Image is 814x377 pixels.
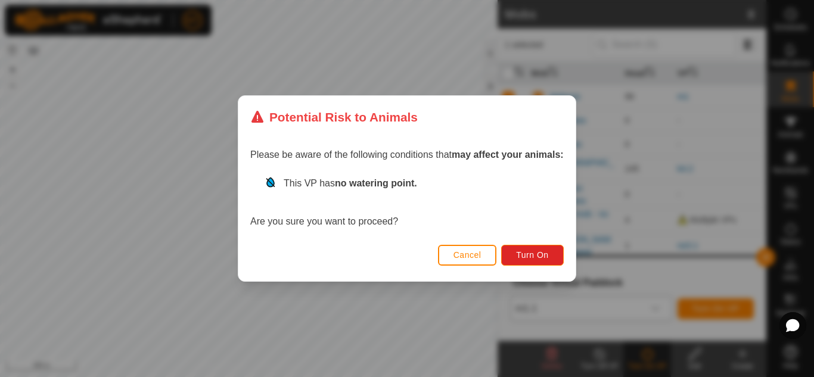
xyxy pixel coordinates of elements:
[284,178,417,188] span: This VP has
[250,176,564,229] div: Are you sure you want to proceed?
[438,245,497,266] button: Cancel
[335,178,417,188] strong: no watering point.
[250,149,564,160] span: Please be aware of the following conditions that
[453,250,481,260] span: Cancel
[250,108,418,126] div: Potential Risk to Animals
[502,245,564,266] button: Turn On
[517,250,549,260] span: Turn On
[452,149,564,160] strong: may affect your animals:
